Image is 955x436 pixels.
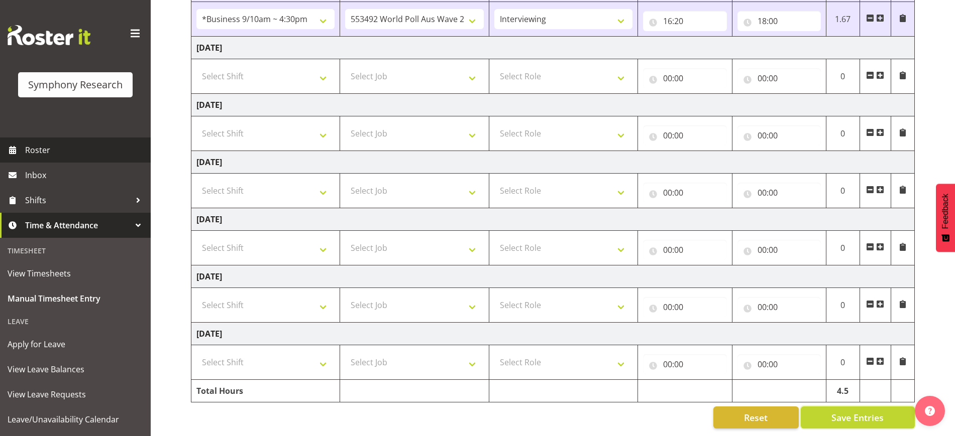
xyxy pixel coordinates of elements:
span: View Leave Requests [8,387,143,402]
a: Manual Timesheet Entry [3,286,148,311]
input: Click to select... [737,297,821,317]
td: 0 [826,231,860,265]
div: Leave [3,311,148,332]
span: View Timesheets [8,266,143,281]
input: Click to select... [643,11,726,31]
button: Save Entries [801,406,915,428]
td: [DATE] [191,151,915,174]
span: Leave/Unavailability Calendar [8,412,143,427]
a: View Leave Balances [3,357,148,382]
input: Click to select... [737,183,821,203]
a: Apply for Leave [3,332,148,357]
td: 0 [826,288,860,323]
span: Feedback [941,194,950,229]
input: Click to select... [737,240,821,260]
span: Manual Timesheet Entry [8,291,143,306]
input: Click to select... [737,11,821,31]
span: Shifts [25,193,131,208]
a: View Leave Requests [3,382,148,407]
td: 4.5 [826,380,860,402]
td: [DATE] [191,94,915,116]
td: 1.67 [826,2,860,37]
input: Click to select... [643,125,726,146]
span: Reset [744,411,768,424]
span: View Leave Balances [8,362,143,377]
td: [DATE] [191,37,915,59]
td: 0 [826,116,860,151]
span: Inbox [25,168,146,183]
span: Time & Attendance [25,218,131,233]
button: Feedback - Show survey [936,184,955,252]
td: 0 [826,174,860,208]
button: Reset [713,406,799,428]
div: Timesheet [3,240,148,261]
span: Roster [25,142,146,158]
a: View Timesheets [3,261,148,286]
span: Save Entries [831,411,884,424]
input: Click to select... [737,354,821,374]
img: help-xxl-2.png [925,406,935,416]
input: Click to select... [737,125,821,146]
div: Symphony Research [28,77,123,92]
input: Click to select... [643,68,726,88]
td: [DATE] [191,265,915,288]
td: 0 [826,345,860,380]
img: Rosterit website logo [8,25,90,45]
td: Total Hours [191,380,340,402]
input: Click to select... [737,68,821,88]
td: [DATE] [191,208,915,231]
input: Click to select... [643,354,726,374]
td: [DATE] [191,323,915,345]
a: Leave/Unavailability Calendar [3,407,148,432]
input: Click to select... [643,240,726,260]
td: 0 [826,59,860,94]
input: Click to select... [643,183,726,203]
input: Click to select... [643,297,726,317]
span: Apply for Leave [8,337,143,352]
